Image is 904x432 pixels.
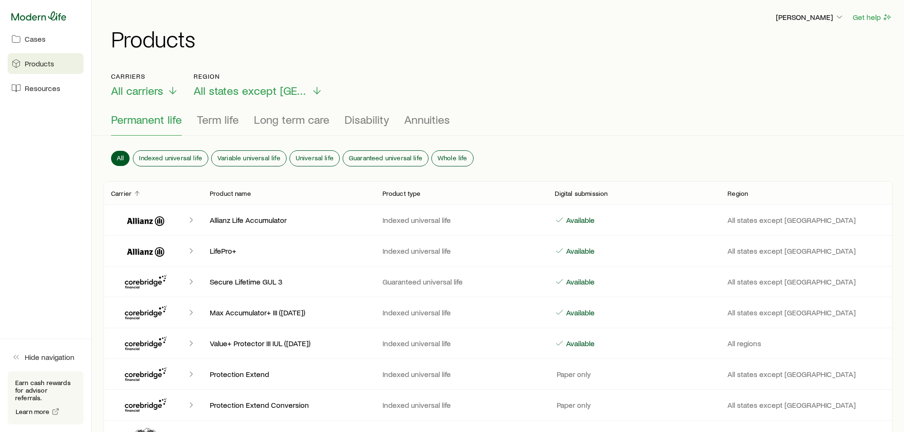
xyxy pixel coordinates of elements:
[210,369,367,379] p: Protection Extend
[117,154,124,162] span: All
[212,151,286,166] button: Variable universal life
[210,246,367,256] p: LifePro+
[210,215,367,225] p: Allianz Life Accumulator
[343,151,428,166] button: Guaranteed universal life
[111,73,178,80] p: Carriers
[217,154,280,162] span: Variable universal life
[8,28,84,49] a: Cases
[197,113,239,126] span: Term life
[25,352,75,362] span: Hide navigation
[8,347,84,368] button: Hide navigation
[727,215,885,225] p: All states except [GEOGRAPHIC_DATA]
[564,308,595,317] p: Available
[382,339,540,348] p: Indexed universal life
[111,113,885,136] div: Product types
[139,154,202,162] span: Indexed universal life
[111,190,131,197] p: Carrier
[133,151,208,166] button: Indexed universal life
[25,83,60,93] span: Resources
[555,190,607,197] p: Digital submission
[111,84,163,97] span: All carriers
[727,190,748,197] p: Region
[210,400,367,410] p: Protection Extend Conversion
[852,12,893,23] button: Get help
[210,190,251,197] p: Product name
[404,113,450,126] span: Annuities
[564,277,595,286] p: Available
[727,246,885,256] p: All states except [GEOGRAPHIC_DATA]
[8,371,84,424] div: Earn cash rewards for advisor referrals.Learn more
[16,408,50,415] span: Learn more
[432,151,473,166] button: Whole life
[382,277,540,286] p: Guaranteed universal life
[111,113,182,126] span: Permanent life
[382,369,540,379] p: Indexed universal life
[210,339,367,348] p: Value+ Protector III IUL ([DATE])
[727,308,885,317] p: All states except [GEOGRAPHIC_DATA]
[555,400,591,410] p: Paper only
[382,400,540,410] p: Indexed universal life
[382,215,540,225] p: Indexed universal life
[438,154,467,162] span: Whole life
[564,246,595,256] p: Available
[194,73,323,80] p: Region
[8,78,84,99] a: Resources
[111,151,130,166] button: All
[727,339,885,348] p: All regions
[15,379,76,402] p: Earn cash rewards for advisor referrals.
[345,113,389,126] span: Disability
[775,12,845,23] button: [PERSON_NAME]
[296,154,334,162] span: Universal life
[727,400,885,410] p: All states except [GEOGRAPHIC_DATA]
[8,53,84,74] a: Products
[564,215,595,225] p: Available
[727,277,885,286] p: All states except [GEOGRAPHIC_DATA]
[727,369,885,379] p: All states except [GEOGRAPHIC_DATA]
[382,308,540,317] p: Indexed universal life
[111,27,893,50] h1: Products
[25,34,46,44] span: Cases
[111,73,178,98] button: CarriersAll carriers
[194,84,308,97] span: All states except [GEOGRAPHIC_DATA]
[555,369,591,379] p: Paper only
[776,12,844,22] p: [PERSON_NAME]
[254,113,329,126] span: Long term care
[194,73,323,98] button: RegionAll states except [GEOGRAPHIC_DATA]
[25,59,54,68] span: Products
[210,277,367,286] p: Secure Lifetime GUL 3
[564,339,595,348] p: Available
[382,190,421,197] p: Product type
[210,308,367,317] p: Max Accumulator+ III ([DATE])
[290,151,339,166] button: Universal life
[382,246,540,256] p: Indexed universal life
[349,154,422,162] span: Guaranteed universal life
